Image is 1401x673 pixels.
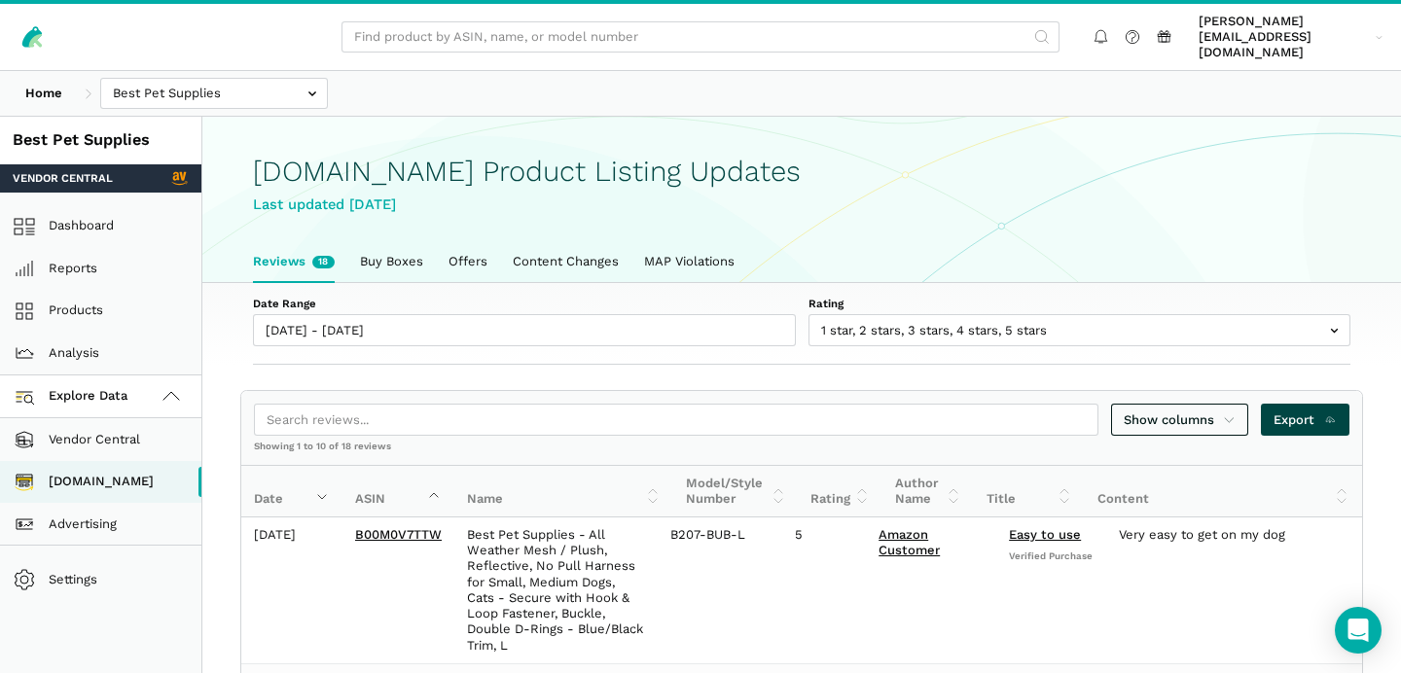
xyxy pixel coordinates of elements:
[1274,410,1337,430] span: Export
[253,296,796,311] label: Date Range
[436,241,500,282] a: Offers
[658,517,781,663] td: B207-BUB-L
[454,517,658,663] td: Best Pet Supplies - All Weather Mesh / Plush, Reflective, No Pull Harness for Small, Medium Dogs,...
[100,78,328,110] input: Best Pet Supplies
[454,466,673,517] th: Name: activate to sort column ascending
[798,466,882,517] th: Rating: activate to sort column ascending
[1111,404,1249,436] a: Show columns
[355,527,442,542] a: B00M0V7TTW
[347,241,436,282] a: Buy Boxes
[1199,14,1369,61] span: [PERSON_NAME][EMAIL_ADDRESS][DOMAIN_NAME]
[253,194,1350,216] div: Last updated [DATE]
[312,256,335,268] span: New reviews in the last week
[13,78,75,110] a: Home
[1124,410,1237,430] span: Show columns
[254,404,1098,436] input: Search reviews...
[1009,549,1094,562] span: Verified Purchase
[500,241,631,282] a: Content Changes
[13,170,113,186] span: Vendor Central
[1009,527,1081,542] a: Easy to use
[253,156,1350,188] h1: [DOMAIN_NAME] Product Listing Updates
[341,21,1060,53] input: Find product by ASIN, name, or model number
[1335,607,1382,654] div: Open Intercom Messenger
[241,440,1362,465] div: Showing 1 to 10 of 18 reviews
[19,385,128,408] span: Explore Data
[882,466,974,517] th: Author Name: activate to sort column ascending
[241,517,342,663] td: [DATE]
[879,527,940,557] a: Amazon Customer
[240,241,347,282] a: Reviews18
[1261,404,1349,436] a: Export
[631,241,747,282] a: MAP Violations
[974,466,1085,517] th: Title: activate to sort column ascending
[673,466,798,517] th: Model/Style Number: activate to sort column ascending
[241,466,342,517] th: Date: activate to sort column ascending
[1193,11,1389,64] a: [PERSON_NAME][EMAIL_ADDRESS][DOMAIN_NAME]
[808,314,1351,346] input: 1 star, 2 stars, 3 stars, 4 stars, 5 stars
[342,466,454,517] th: ASIN: activate to sort column ascending
[1119,527,1349,543] div: Very easy to get on my dog
[808,296,1351,311] label: Rating
[13,129,189,152] div: Best Pet Supplies
[782,517,867,663] td: 5
[1085,466,1362,517] th: Content: activate to sort column ascending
